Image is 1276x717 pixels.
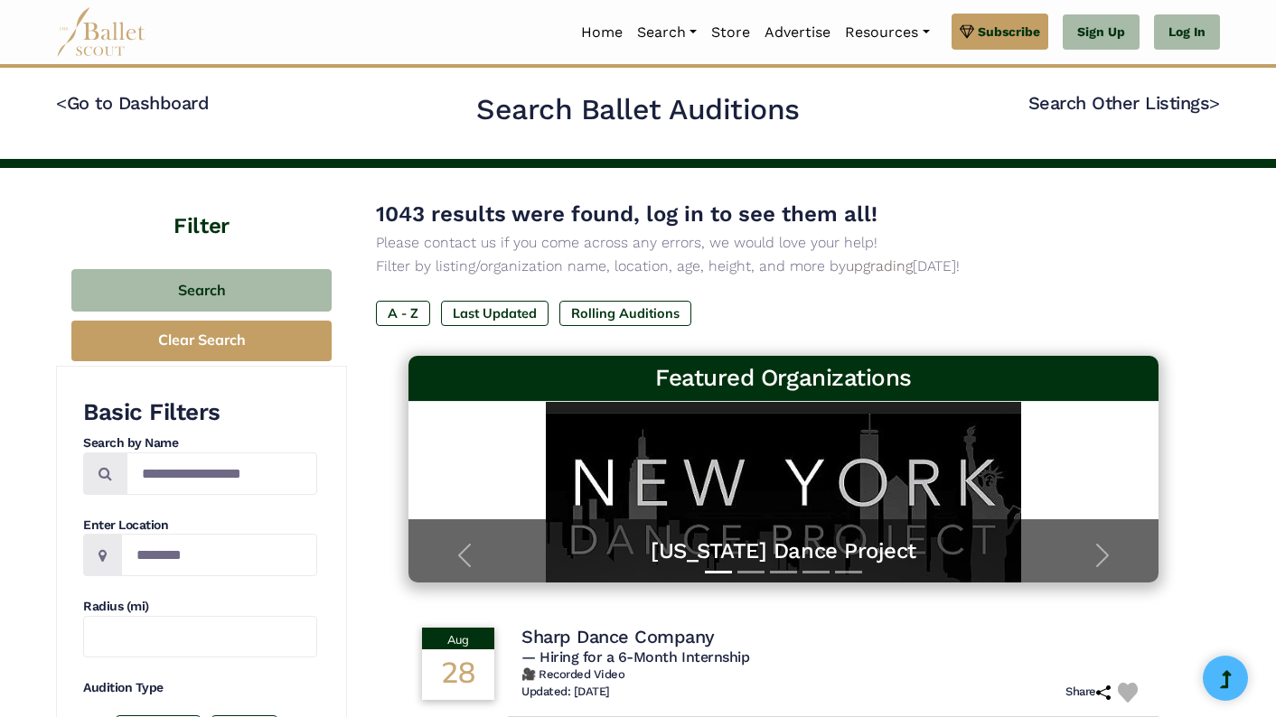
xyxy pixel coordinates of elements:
button: Slide 2 [737,562,765,582]
p: Please contact us if you come across any errors, we would love your help! [376,231,1191,255]
button: Search [71,269,332,312]
button: Slide 1 [705,562,732,582]
code: < [56,91,67,114]
label: A - Z [376,301,430,326]
a: Sign Up [1063,14,1140,51]
a: [US_STATE] Dance Project [427,537,1140,565]
h4: Enter Location [83,517,317,535]
p: Filter by listing/organization name, location, age, height, and more by [DATE]! [376,255,1191,278]
h4: Sharp Dance Company [521,625,715,648]
h4: Radius (mi) [83,598,317,616]
span: Subscribe [978,22,1040,42]
a: Search Other Listings> [1028,92,1220,114]
img: gem.svg [960,22,974,42]
a: Store [704,14,757,51]
a: Advertise [757,14,838,51]
button: Slide 3 [770,562,797,582]
button: Clear Search [71,321,332,361]
button: Slide 4 [802,562,830,582]
span: — Hiring for a 6-Month Internship [521,648,749,666]
label: Rolling Auditions [559,301,691,326]
h6: 🎥 Recorded Video [521,667,1145,683]
input: Location [121,534,317,576]
h6: Updated: [DATE] [521,684,610,700]
a: Log In [1154,14,1220,51]
h3: Basic Filters [83,397,317,428]
h2: Search Ballet Auditions [476,91,800,129]
a: Subscribe [952,14,1048,50]
a: Search [630,14,704,51]
a: Home [574,14,630,51]
h4: Audition Type [83,679,317,697]
h3: Featured Organizations [423,363,1144,394]
a: Resources [838,14,936,51]
label: Last Updated [441,301,549,326]
button: Slide 5 [835,562,862,582]
code: > [1209,91,1220,114]
h4: Search by Name [83,434,317,452]
h4: Filter [56,168,347,242]
h6: Share [1065,684,1111,700]
input: Search by names... [127,452,317,495]
span: 1043 results were found, log in to see them all! [376,201,877,227]
div: Aug [422,628,494,649]
div: 28 [422,649,494,700]
a: upgrading [846,257,913,275]
a: <Go to Dashboard [56,92,209,114]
